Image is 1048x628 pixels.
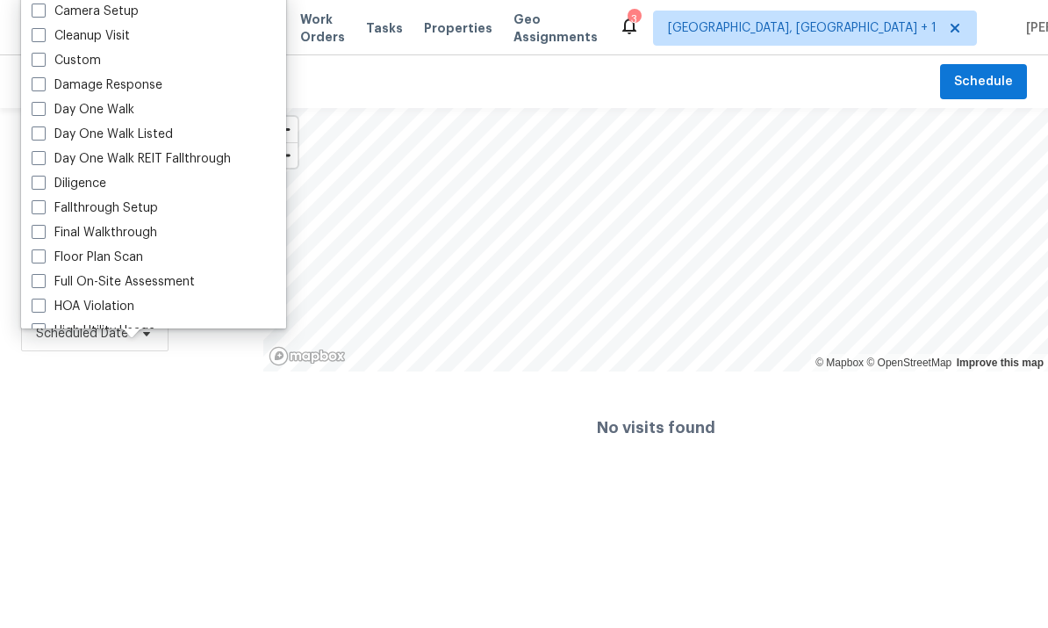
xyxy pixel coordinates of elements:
a: Improve this map [957,357,1044,369]
label: High Utility Usage [32,322,155,340]
a: OpenStreetMap [866,357,951,369]
label: Day One Walk Listed [32,126,173,143]
label: Damage Response [32,76,162,94]
label: HOA Violation [32,298,134,315]
label: Cleanup Visit [32,27,130,45]
div: 3 [628,11,640,28]
a: Mapbox homepage [269,346,346,366]
a: Mapbox [815,357,864,369]
label: Camera Setup [32,3,139,20]
label: Day One Walk REIT Fallthrough [32,150,231,168]
button: Schedule [940,64,1027,100]
h4: No visits found [597,419,715,437]
label: Diligence [32,175,106,192]
label: Full On-Site Assessment [32,273,195,291]
label: Day One Walk [32,101,134,119]
span: Tasks [366,22,403,34]
label: Fallthrough Setup [32,199,158,217]
span: Schedule [954,71,1013,93]
span: Scheduled Date [36,325,128,343]
label: Floor Plan Scan [32,249,143,266]
label: Custom [32,52,101,69]
span: Geo Assignments [513,11,598,46]
span: Work Orders [300,11,345,46]
span: Properties [424,19,492,37]
label: Final Walkthrough [32,224,157,242]
span: [GEOGRAPHIC_DATA], [GEOGRAPHIC_DATA] + 1 [668,19,937,37]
